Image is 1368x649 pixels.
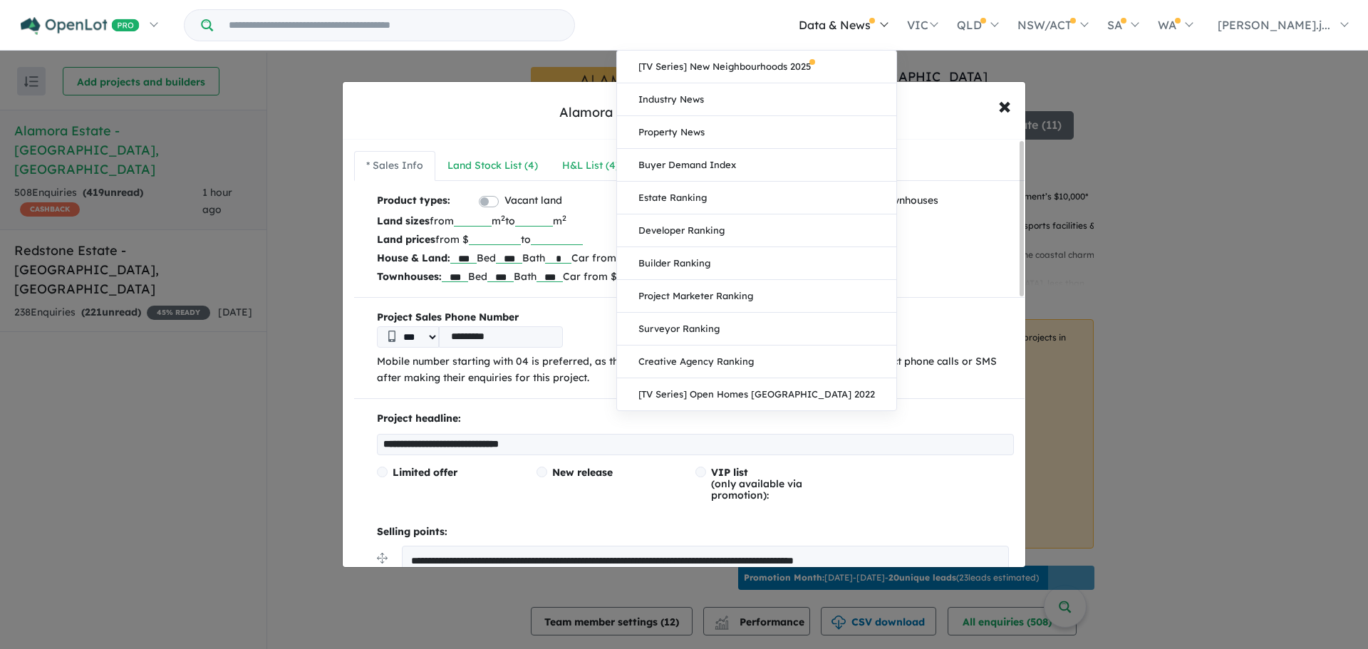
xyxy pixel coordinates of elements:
label: Townhouses [880,192,938,209]
a: Industry News [617,83,896,116]
p: Bed Bath Car from $ to $ [377,249,1014,267]
a: Builder Ranking [617,247,896,280]
a: Project Marketer Ranking [617,280,896,313]
img: Phone icon [388,331,395,342]
div: Alamora Estate - [GEOGRAPHIC_DATA] [559,103,809,122]
p: Bed Bath Car from $ to $ [377,267,1014,286]
b: House & Land: [377,251,450,264]
a: Creative Agency Ranking [617,346,896,378]
p: from m to m [377,212,1014,230]
a: Property News [617,116,896,149]
span: New release [552,466,613,479]
a: Buyer Demand Index [617,149,896,182]
img: drag.svg [377,553,388,564]
b: Townhouses: [377,270,442,283]
span: (only available via promotion): [711,466,802,502]
p: from $ to [377,230,1014,249]
p: Selling points: [377,524,1014,541]
div: H&L List ( 4 ) [562,157,619,175]
sup: 2 [562,213,566,223]
p: Mobile number starting with 04 is preferred, as this phone number will be shared with buyers to m... [377,353,1014,388]
b: Product types: [377,192,450,212]
span: × [998,90,1011,120]
input: Try estate name, suburb, builder or developer [216,10,571,41]
p: Project headline: [377,410,1014,427]
span: [PERSON_NAME].j... [1218,18,1330,32]
a: Developer Ranking [617,214,896,247]
span: VIP list [711,466,748,479]
a: Surveyor Ranking [617,313,896,346]
a: Estate Ranking [617,182,896,214]
img: Openlot PRO Logo White [21,17,140,35]
b: Land prices [377,233,435,246]
b: Project Sales Phone Number [377,309,1014,326]
sup: 2 [501,213,505,223]
label: Vacant land [504,192,562,209]
b: Land sizes [377,214,430,227]
div: Land Stock List ( 4 ) [447,157,538,175]
span: Limited offer [393,466,457,479]
a: [TV Series] Open Homes [GEOGRAPHIC_DATA] 2022 [617,378,896,410]
div: * Sales Info [366,157,423,175]
a: [TV Series] New Neighbourhoods 2025 [617,51,896,83]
